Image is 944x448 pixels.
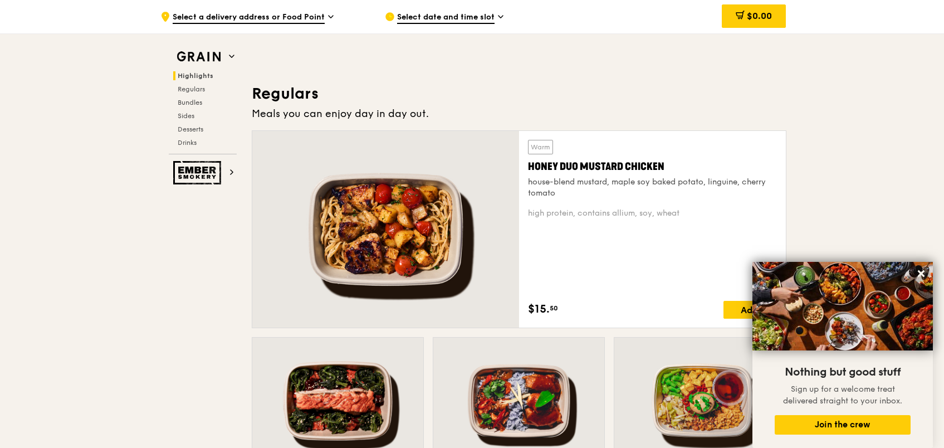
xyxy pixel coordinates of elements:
[747,11,772,21] span: $0.00
[550,304,558,313] span: 50
[178,99,202,106] span: Bundles
[173,47,224,67] img: Grain web logo
[785,366,901,379] span: Nothing but good stuff
[397,12,495,24] span: Select date and time slot
[178,125,203,133] span: Desserts
[783,384,902,406] span: Sign up for a welcome treat delivered straight to your inbox.
[178,85,205,93] span: Regulars
[528,177,777,199] div: house-blend mustard, maple soy baked potato, linguine, cherry tomato
[252,84,786,104] h3: Regulars
[528,301,550,318] span: $15.
[723,301,777,319] div: Add
[752,262,933,350] img: DSC07876-Edit02-Large.jpeg
[912,265,930,283] button: Close
[252,106,786,121] div: Meals you can enjoy day in day out.
[173,161,224,184] img: Ember Smokery web logo
[173,12,325,24] span: Select a delivery address or Food Point
[528,208,777,219] div: high protein, contains allium, soy, wheat
[178,72,213,80] span: Highlights
[178,112,194,120] span: Sides
[178,139,197,147] span: Drinks
[528,140,553,154] div: Warm
[775,415,911,435] button: Join the crew
[528,159,777,174] div: Honey Duo Mustard Chicken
